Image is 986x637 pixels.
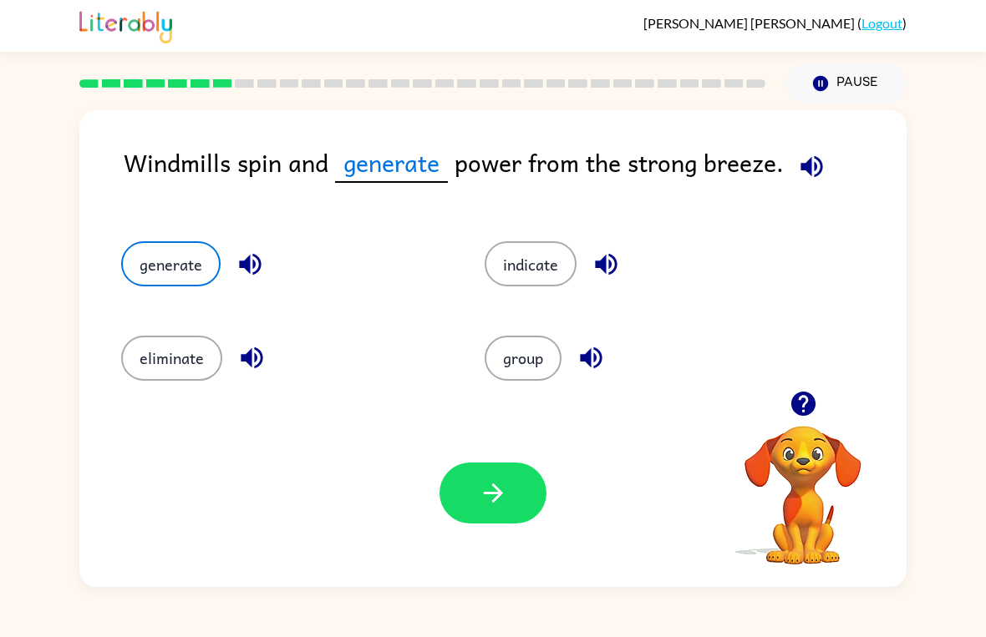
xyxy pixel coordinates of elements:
button: Pause [785,64,907,103]
div: ( ) [643,15,907,31]
button: indicate [485,241,577,286]
a: Logout [861,15,902,31]
span: [PERSON_NAME] [PERSON_NAME] [643,15,857,31]
button: generate [121,241,221,286]
img: Literably [79,7,172,43]
button: eliminate [121,336,222,381]
video: Your browser must support playing .mp4 files to use Literably. Please try using another browser. [719,400,887,567]
span: generate [335,144,448,183]
div: Windmills spin and power from the strong breeze. [124,144,907,208]
button: group [485,336,562,381]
